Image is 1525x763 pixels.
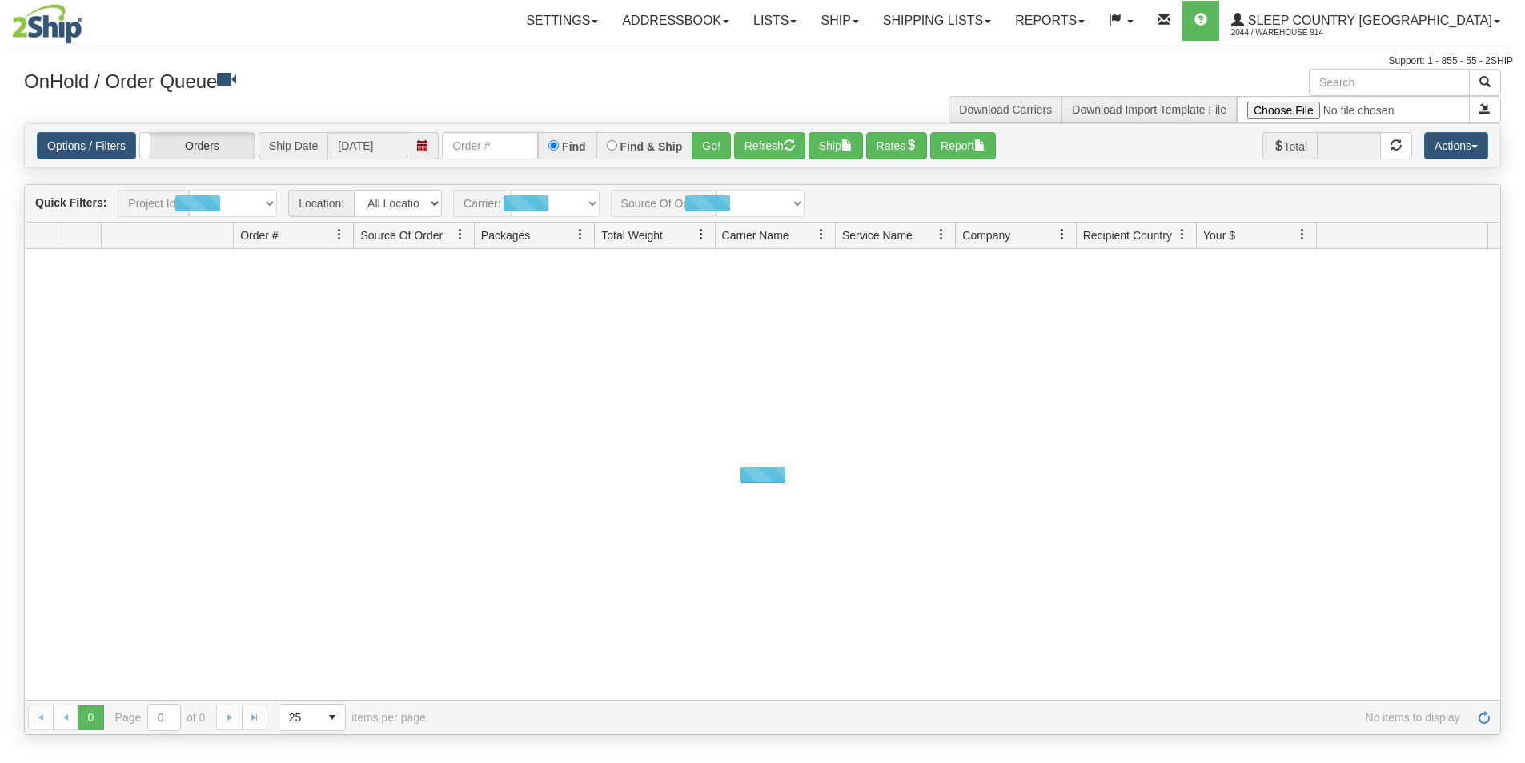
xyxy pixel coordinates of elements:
[866,132,928,159] button: Rates
[959,103,1052,116] a: Download Carriers
[1169,221,1196,248] a: Recipient Country filter column settings
[12,54,1513,68] div: Support: 1 - 855 - 55 - 2SHIP
[289,709,310,725] span: 25
[35,195,106,211] label: Quick Filters:
[741,1,809,41] a: Lists
[326,221,353,248] a: Order # filter column settings
[1072,103,1226,116] a: Download Import Template File
[734,132,805,159] button: Refresh
[481,227,530,243] span: Packages
[620,141,683,152] label: Find & Ship
[259,132,327,159] span: Ship Date
[1289,221,1316,248] a: Your $ filter column settings
[288,190,354,217] span: Location:
[692,132,731,159] button: Go!
[279,704,346,731] span: Page sizes drop down
[1203,227,1235,243] span: Your $
[610,1,741,41] a: Addressbook
[115,704,206,731] span: Page of 0
[1244,14,1492,27] span: Sleep Country [GEOGRAPHIC_DATA]
[809,132,863,159] button: Ship
[1309,69,1470,96] input: Search
[808,221,835,248] a: Carrier Name filter column settings
[722,227,789,243] span: Carrier Name
[1488,299,1523,463] iframe: chat widget
[442,132,538,159] input: Order #
[688,221,715,248] a: Total Weight filter column settings
[279,704,426,731] span: items per page
[1003,1,1097,41] a: Reports
[809,1,870,41] a: Ship
[1219,1,1512,41] a: Sleep Country [GEOGRAPHIC_DATA] 2044 / Warehouse 914
[1231,25,1351,41] span: 2044 / Warehouse 914
[567,221,594,248] a: Packages filter column settings
[1049,221,1076,248] a: Company filter column settings
[1469,69,1501,96] button: Search
[319,705,345,730] span: select
[24,69,751,92] h3: OnHold / Order Queue
[1262,132,1318,159] span: Total
[562,141,586,152] label: Find
[240,227,278,243] span: Order #
[1424,132,1488,159] button: Actions
[140,133,255,159] label: Orders
[448,711,1460,724] span: No items to display
[842,227,913,243] span: Service Name
[37,132,136,159] a: Options / Filters
[1237,96,1470,123] input: Import
[514,1,610,41] a: Settings
[928,221,955,248] a: Service Name filter column settings
[930,132,996,159] button: Report
[1083,227,1172,243] span: Recipient Country
[962,227,1010,243] span: Company
[25,185,1500,223] div: grid toolbar
[447,221,474,248] a: Source Of Order filter column settings
[601,227,663,243] span: Total Weight
[12,4,82,44] img: logo2044.jpg
[1471,705,1497,730] a: Refresh
[360,227,443,243] span: Source Of Order
[78,705,103,730] span: Page 0
[871,1,1003,41] a: Shipping lists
